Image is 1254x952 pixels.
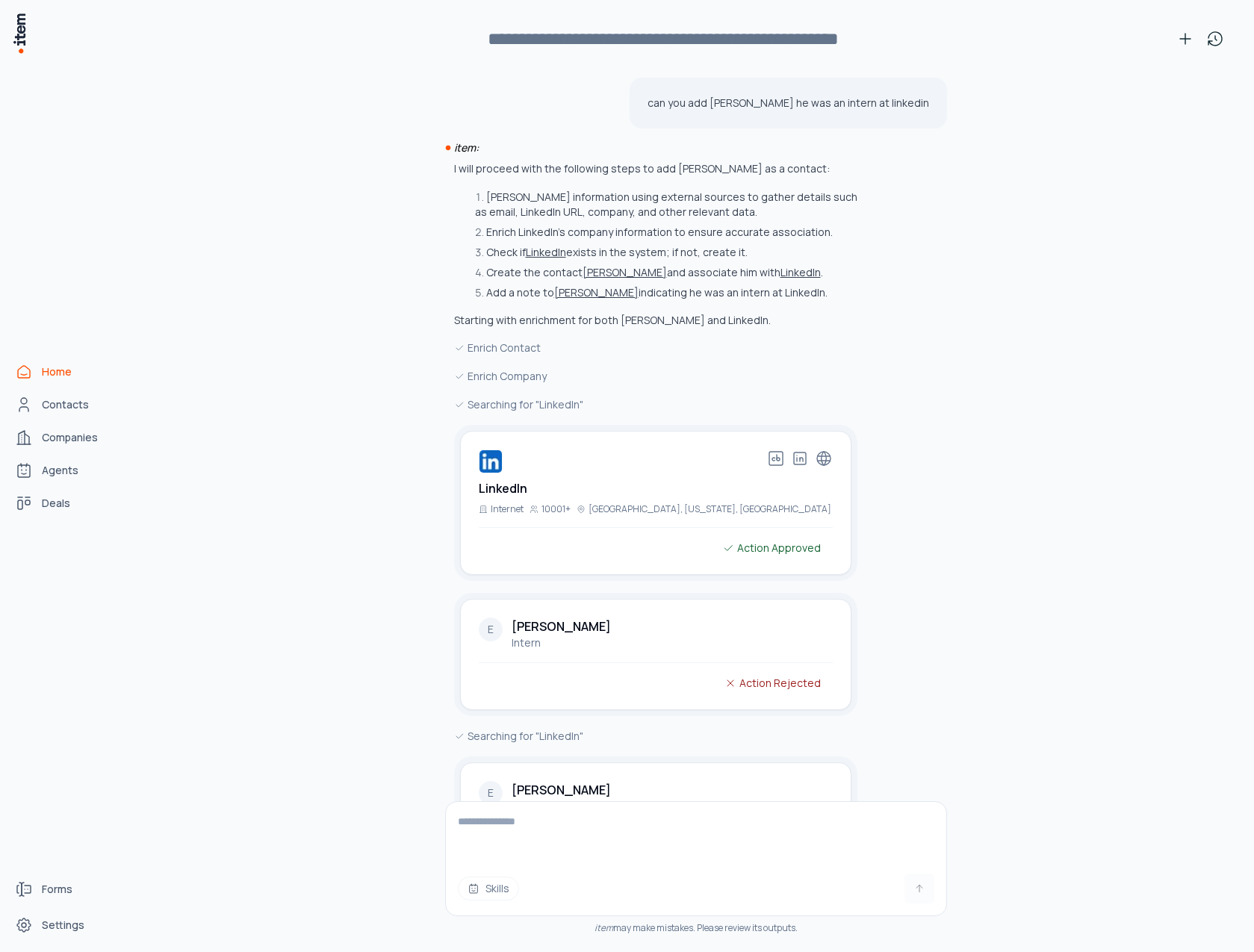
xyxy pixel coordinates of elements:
[589,503,831,515] p: [GEOGRAPHIC_DATA], [US_STATE], [GEOGRAPHIC_DATA]
[512,617,611,635] h2: [PERSON_NAME]
[724,675,821,691] div: Action Rejected
[471,265,857,280] li: Create the contact and associate him with .
[9,390,122,420] a: Contacts
[479,449,503,473] img: LinkedIn
[445,922,947,934] div: may make mistakes. Please review its outputs.
[454,396,857,413] div: Searching for "LinkedIn"
[583,265,667,280] button: [PERSON_NAME]
[479,781,503,805] div: E
[780,265,821,280] button: LinkedIn
[42,463,78,478] span: Agents
[42,430,98,445] span: Companies
[471,285,857,300] li: Add a note to indicating he was an intern at LinkedIn.
[471,245,857,260] li: Check if exists in the system; if not, create it.
[485,881,509,896] span: Skills
[42,364,72,379] span: Home
[9,455,122,485] a: Agents
[9,488,122,518] a: deals
[12,12,27,55] img: Item Brain Logo
[454,313,857,328] p: Starting with enrichment for both [PERSON_NAME] and LinkedIn.
[512,799,611,814] p: Intern
[9,874,122,904] a: Forms
[458,877,519,900] button: Skills
[42,496,70,511] span: Deals
[722,540,821,556] div: Action Approved
[479,479,527,497] h2: LinkedIn
[42,397,89,412] span: Contacts
[595,921,613,934] i: item
[42,918,84,933] span: Settings
[1200,24,1230,54] button: View history
[479,617,503,641] div: E
[42,882,72,897] span: Forms
[9,910,122,940] a: Settings
[454,340,857,356] div: Enrich Contact
[9,423,122,452] a: Companies
[454,140,479,155] i: item:
[454,161,857,176] p: I will proceed with the following steps to add [PERSON_NAME] as a contact:
[526,245,566,260] button: LinkedIn
[9,357,122,387] a: Home
[491,503,524,515] p: Internet
[554,285,639,300] button: [PERSON_NAME]
[512,781,611,799] h2: [PERSON_NAME]
[471,225,857,240] li: Enrich LinkedIn’s company information to ensure accurate association.
[648,96,929,111] p: can you add [PERSON_NAME] he was an intern at linkedin
[1170,24,1200,54] button: New conversation
[541,503,571,515] p: 10001+
[454,368,857,385] div: Enrich Company
[512,635,611,650] p: Intern
[454,728,857,744] div: Searching for "LinkedIn"
[471,190,857,220] li: [PERSON_NAME] information using external sources to gather details such as email, LinkedIn URL, c...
